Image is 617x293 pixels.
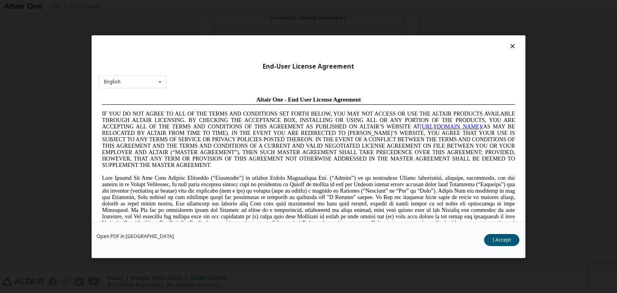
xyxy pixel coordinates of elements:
[3,18,416,75] span: IF YOU DO NOT AGREE TO ALL OF THE TERMS AND CONDITIONS SET FORTH BELOW, YOU MAY NOT ACCESS OR USE...
[104,79,121,84] div: English
[99,62,518,70] div: End-User License Agreement
[96,234,174,239] a: Open PDF in [GEOGRAPHIC_DATA]
[321,31,382,37] a: [URL][DOMAIN_NAME]
[3,82,416,139] span: Lore Ipsumd Sit Ame Cons Adipisc Elitseddo (“Eiusmodte”) in utlabor Etdolo Magnaaliqua Eni. (“Adm...
[157,3,262,10] span: Altair One - End User License Agreement
[484,234,519,246] button: I Accept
